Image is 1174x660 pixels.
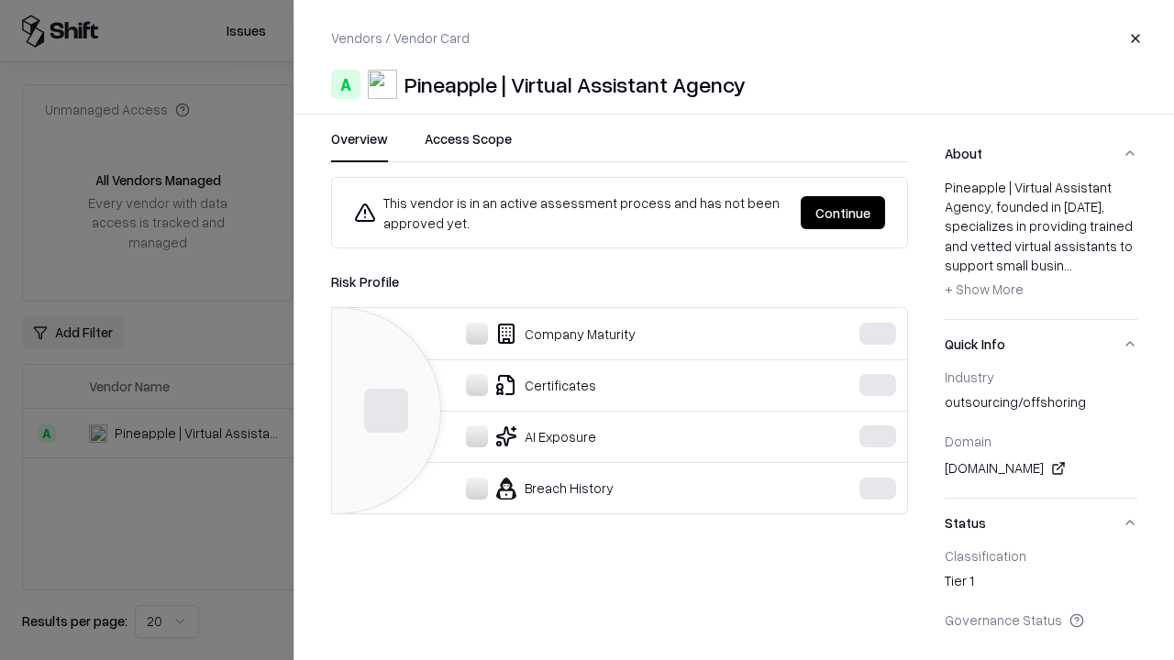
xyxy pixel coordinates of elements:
div: Industry [945,368,1137,385]
div: Certificates [347,374,803,396]
button: Status [945,499,1137,547]
button: Overview [331,129,388,162]
div: A [331,70,360,99]
img: Pineapple | Virtual Assistant Agency [368,70,397,99]
div: outsourcing/offshoring [945,392,1137,418]
button: About [945,129,1137,178]
div: Pineapple | Virtual Assistant Agency [404,70,746,99]
div: Risk Profile [331,270,908,292]
div: This vendor is in an active assessment process and has not been approved yet. [354,192,786,233]
span: ... [1064,257,1072,273]
div: Domain [945,433,1137,449]
div: Governance Status [945,611,1137,628]
div: Quick Info [945,368,1137,498]
div: Tier 1 [945,571,1137,597]
div: [DOMAIN_NAME] [945,457,1137,479]
p: Vendors / Vendor Card [331,28,470,48]
span: + Show More [945,280,1024,297]
div: Breach History [347,478,803,500]
button: Quick Info [945,320,1137,368]
button: + Show More [945,275,1024,304]
div: Pineapple | Virtual Assistant Agency, founded in [DATE], specializes in providing trained and vet... [945,178,1137,304]
div: About [945,178,1137,319]
div: AI Exposure [347,425,803,447]
div: Company Maturity [347,323,803,345]
button: Access Scope [425,129,512,162]
div: Classification [945,547,1137,564]
button: Continue [801,196,885,229]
